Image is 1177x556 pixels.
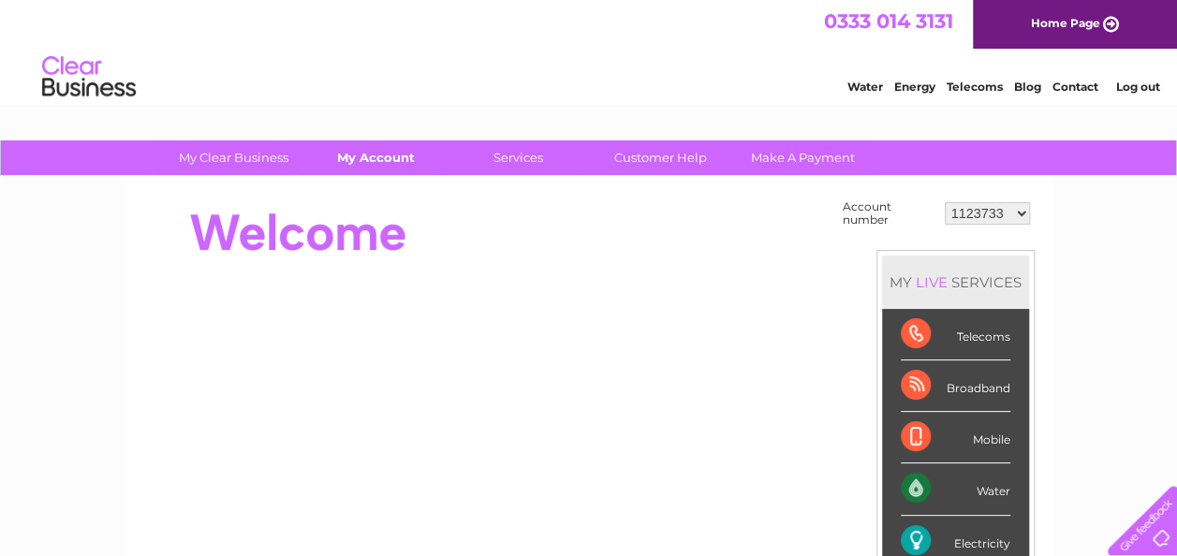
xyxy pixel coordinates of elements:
a: Services [441,140,596,175]
a: Log out [1115,80,1159,94]
div: Mobile [901,412,1010,463]
a: Customer Help [583,140,738,175]
div: Clear Business is a trading name of Verastar Limited (registered in [GEOGRAPHIC_DATA] No. 3667643... [147,10,1032,91]
a: 0333 014 3131 [824,9,953,33]
div: MY SERVICES [882,256,1029,309]
a: Contact [1052,80,1098,94]
a: Blog [1014,80,1041,94]
a: Telecoms [947,80,1003,94]
a: My Clear Business [156,140,311,175]
a: My Account [299,140,453,175]
div: Water [901,463,1010,515]
div: Broadband [901,360,1010,412]
div: LIVE [912,273,951,291]
a: Water [847,80,883,94]
td: Account number [838,196,940,231]
a: Energy [894,80,935,94]
img: logo.png [41,49,137,106]
a: Make A Payment [726,140,880,175]
div: Telecoms [901,309,1010,360]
